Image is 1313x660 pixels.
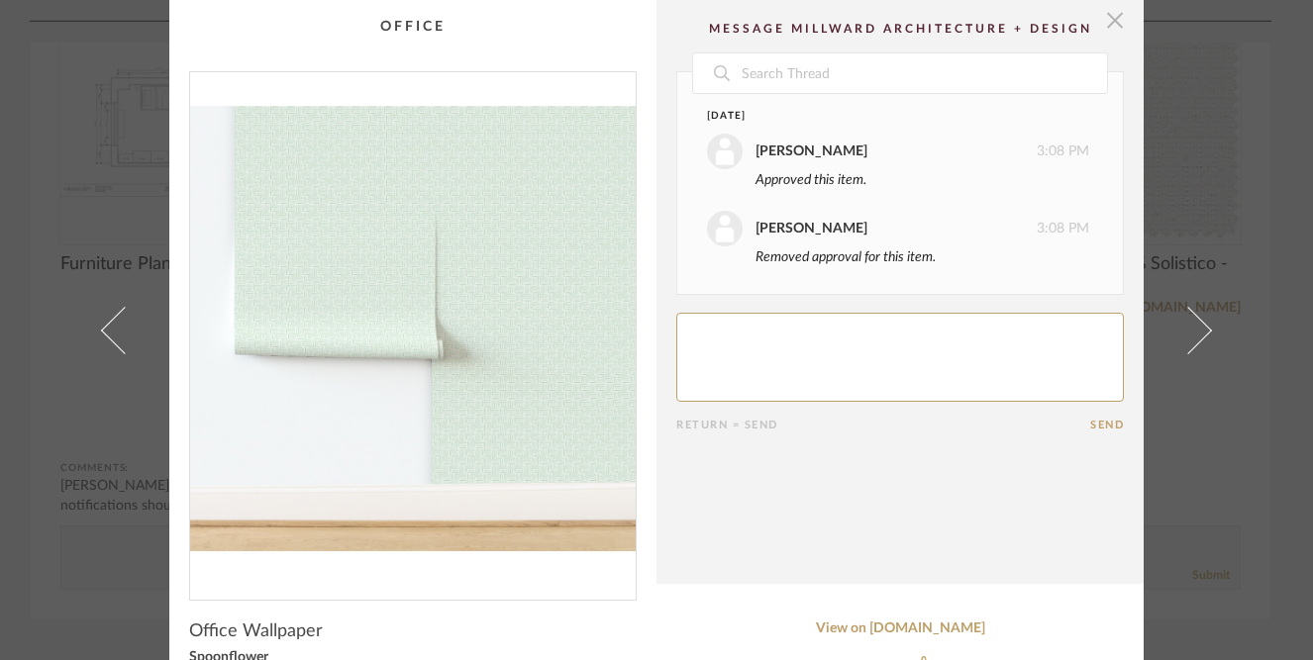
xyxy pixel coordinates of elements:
img: f22131a8-e0d9-4743-a7bb-54b2a4b55947_1000x1000.jpg [190,72,636,584]
a: View on [DOMAIN_NAME] [676,620,1124,637]
div: 0 [190,72,636,584]
div: 3:08 PM [707,134,1089,169]
div: 3:08 PM [707,211,1089,246]
div: Return = Send [676,419,1090,431]
div: Approved this item. [756,169,1089,191]
div: [PERSON_NAME] [756,141,867,162]
input: Search Thread [740,53,1107,93]
span: Office Wallpaper [189,620,323,642]
div: [DATE] [707,109,1053,124]
button: Send [1090,419,1124,431]
div: [PERSON_NAME] [756,218,867,239]
div: Removed approval for this item. [756,246,1089,268]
